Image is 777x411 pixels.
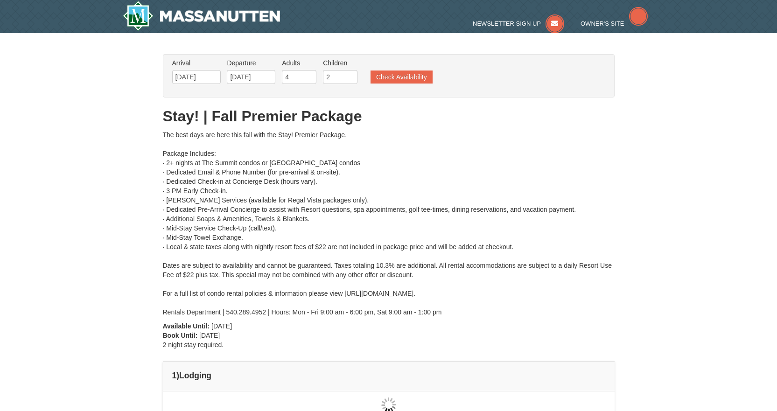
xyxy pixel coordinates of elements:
[323,58,357,68] label: Children
[172,58,221,68] label: Arrival
[163,341,224,348] span: 2 night stay required.
[163,107,615,125] h1: Stay! | Fall Premier Package
[123,1,280,31] img: Massanutten Resort Logo
[227,58,275,68] label: Departure
[581,20,648,27] a: Owner's Site
[581,20,624,27] span: Owner's Site
[163,332,198,339] strong: Book Until:
[123,1,280,31] a: Massanutten Resort
[473,20,541,27] span: Newsletter Sign Up
[199,332,220,339] span: [DATE]
[473,20,564,27] a: Newsletter Sign Up
[371,70,433,84] button: Check Availability
[176,371,179,380] span: )
[163,130,615,317] div: The best days are here this fall with the Stay! Premier Package. Package Includes: · 2+ nights at...
[282,58,316,68] label: Adults
[211,322,232,330] span: [DATE]
[172,371,605,380] h4: 1 Lodging
[163,322,210,330] strong: Available Until:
